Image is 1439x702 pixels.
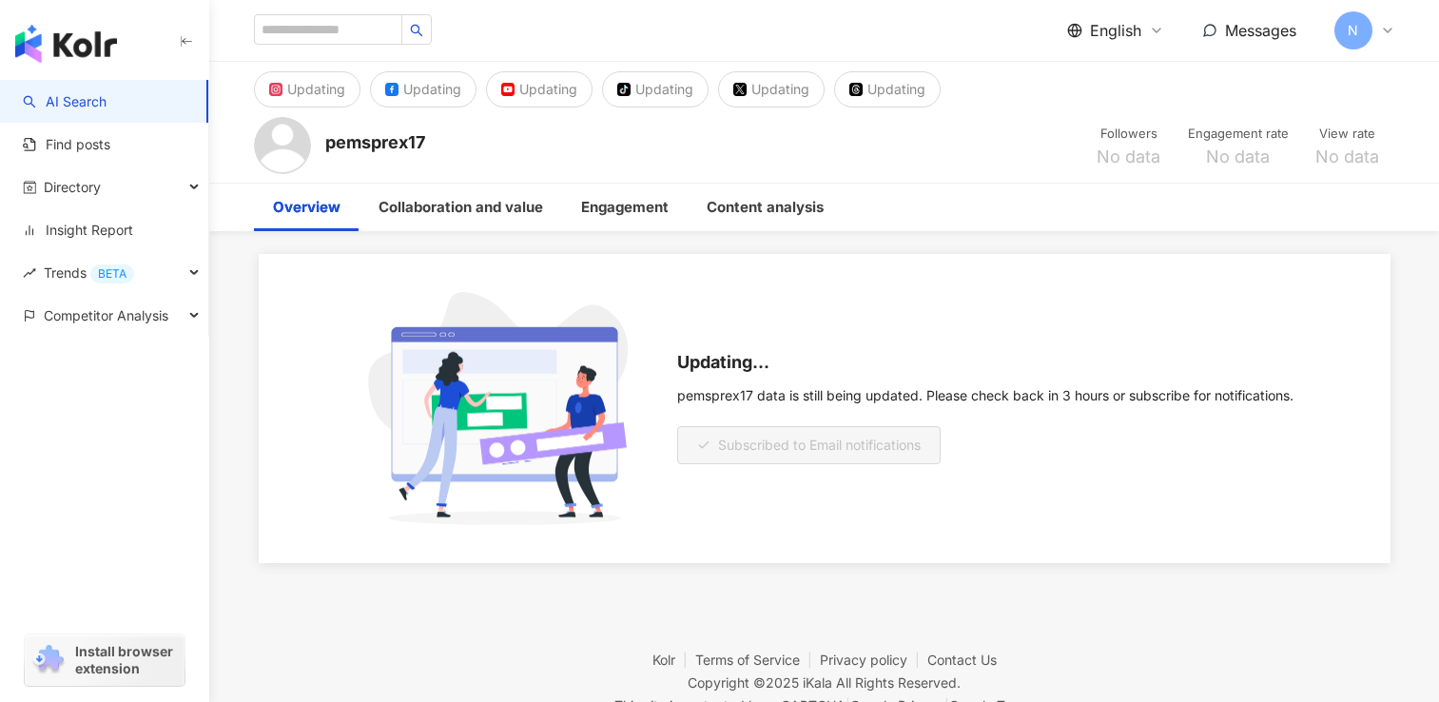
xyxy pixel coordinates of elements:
[403,76,461,103] div: Updating
[23,92,107,111] a: searchAI Search
[652,652,695,668] a: Kolr
[1188,125,1289,144] div: Engagement rate
[254,117,311,174] img: KOL Avatar
[25,634,185,686] a: chrome extensionInstall browser extension
[287,76,345,103] div: Updating
[23,221,133,240] a: Insight Report
[254,71,360,107] button: Updating
[370,71,476,107] button: Updating
[688,674,961,691] div: Copyright © 2025 All Rights Reserved.
[44,166,101,208] span: Directory
[834,71,941,107] button: Updating
[695,652,820,668] a: Terms of Service
[1348,20,1358,41] span: N
[927,652,997,668] a: Contact Us
[1206,147,1270,166] span: No data
[23,266,36,280] span: rise
[1315,147,1379,166] span: No data
[325,130,425,154] div: pemsprex17
[635,76,693,103] div: Updating
[23,135,110,154] a: Find posts
[751,76,809,103] div: Updating
[677,353,1293,373] div: Updating...
[1097,147,1160,166] span: No data
[602,71,709,107] button: Updating
[273,196,340,219] div: Overview
[820,652,927,668] a: Privacy policy
[803,674,832,691] a: iKala
[677,426,941,464] button: Subscribed to Email notifications
[581,196,669,219] div: Engagement
[519,76,577,103] div: Updating
[75,643,179,677] span: Install browser extension
[44,294,168,337] span: Competitor Analysis
[677,388,1293,403] div: pemsprex17 data is still being updated. Please check back in 3 hours or subscribe for notifications.
[1225,21,1296,40] span: Messages
[486,71,593,107] button: Updating
[90,264,134,283] div: BETA
[355,292,654,525] img: subscribe cta
[707,196,824,219] div: Content analysis
[44,251,134,294] span: Trends
[718,71,825,107] button: Updating
[30,645,67,675] img: chrome extension
[410,24,423,37] span: search
[1093,125,1165,144] div: Followers
[15,25,117,63] img: logo
[867,76,925,103] div: Updating
[379,196,543,219] div: Collaboration and value
[1312,125,1384,144] div: View rate
[1090,20,1141,41] span: English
